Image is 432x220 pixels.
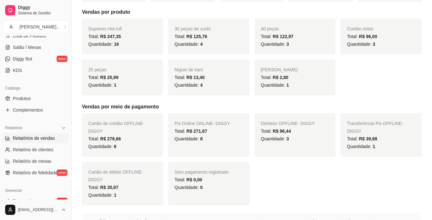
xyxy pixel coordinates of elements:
span: R$ 96,00 [359,34,377,39]
div: [PERSON_NAME] ... [20,24,60,30]
span: 1 [114,82,116,88]
span: Niguiri de kani [175,67,203,72]
h5: Vendas por meio de pagamento [82,103,422,111]
span: R$ 39,98 [359,136,377,141]
span: Lista de Pedidos [13,33,46,39]
span: 4 [200,42,203,47]
span: R$ 13,40 [186,75,205,80]
span: Transferência Pix OFFLINE - DIGGY [347,121,403,134]
span: Quantidade: [261,136,289,141]
a: Entregadoresnovo [3,196,69,206]
span: Total: [347,136,377,141]
span: Relatório de clientes [13,146,53,153]
span: Quantidade: [88,82,116,88]
span: Total: [347,34,377,39]
span: 25 peças [88,67,106,72]
span: 40 peças [261,26,279,31]
a: Lista de Pedidos [3,31,69,41]
a: Diggy Botnovo [3,54,69,64]
span: Quantidade: [175,136,203,141]
span: 3 [287,136,289,141]
span: Quantidade: [261,82,289,88]
span: Total: [261,129,291,134]
span: Total: [175,34,207,39]
span: R$ 35,97 [100,185,118,190]
span: Total: [175,129,207,134]
span: Total: [88,136,121,141]
span: 6 [114,144,116,149]
span: R$ 2,80 [273,75,288,80]
span: 16 [114,42,119,47]
span: Quantidade: [175,82,203,88]
span: Quantidade: [261,42,289,47]
span: R$ 247,35 [100,34,121,39]
span: Total: [88,34,121,39]
a: Relatório de mesas [3,156,69,166]
span: 8 [200,136,203,141]
a: Relatórios de vendas [3,133,69,143]
span: Relatório de fidelidade [13,169,57,176]
a: KDS [3,65,69,75]
a: Relatório de clientes [3,145,69,155]
span: Relatórios [5,125,22,130]
span: Quantidade: [88,192,116,198]
span: 1 [287,82,289,88]
span: [PERSON_NAME] [261,67,298,72]
span: Combo misto [347,26,373,31]
span: Dinheiro OFFLINE - DIGGY [261,121,315,126]
span: R$ 278,66 [100,136,121,141]
button: [EMAIL_ADDRESS][DOMAIN_NAME] [3,202,69,217]
span: Complementos [13,107,43,113]
span: Relatório de mesas [13,158,51,164]
span: Supremo Hot roll [88,26,122,31]
span: [EMAIL_ADDRESS][DOMAIN_NAME] [18,207,59,212]
span: 0 [200,185,203,190]
span: Total: [175,75,205,80]
span: Quantidade: [88,144,116,149]
span: Quantidade: [347,42,375,47]
span: 1 [114,192,116,198]
span: R$ 271,67 [186,129,207,134]
a: Salão / Mesas [3,42,69,52]
span: Total: [261,34,294,39]
span: Salão / Mesas [13,44,41,51]
span: Total: [88,185,118,190]
span: R$ 96,44 [273,129,291,134]
span: Pix Online ONLINE - DIGGY [175,121,230,126]
h5: Vendas por produto [82,8,422,16]
span: R$ 125,76 [186,34,207,39]
a: DiggySistema de Gestão [3,3,69,18]
span: Diggy Bot [13,56,32,62]
span: 30 peças de sushi [175,26,211,31]
span: Sem pagamento registrado [175,169,229,175]
span: Quantidade: [175,185,203,190]
span: Quantidade: [347,144,375,149]
div: Gerenciar [3,185,69,196]
div: Catálogo [3,83,69,93]
button: Select a team [3,20,69,33]
span: Entregadores [13,198,40,204]
a: Complementos [3,105,69,115]
span: Cartão de crédito OFFLINE - DIGGY [88,121,144,134]
a: Produtos [3,93,69,104]
span: Quantidade: [175,42,203,47]
span: Total: [261,75,288,80]
span: 3 [287,42,289,47]
span: Total: [175,177,202,182]
span: KDS [13,67,22,74]
span: R$ 122,97 [273,34,294,39]
span: Quantidade: [88,42,119,47]
span: Diggy [18,5,66,11]
a: Relatório de fidelidadenovo [3,168,69,178]
span: Relatórios de vendas [13,135,55,141]
span: Cartão de débito OFFLINE - DIGGY [88,169,143,182]
span: R$ 25,99 [100,75,118,80]
span: A [8,24,14,30]
span: 1 [373,144,375,149]
span: R$ 0,00 [186,177,202,182]
span: Sistema de Gestão [18,11,66,16]
span: 3 [373,42,375,47]
span: Produtos [13,95,31,102]
span: 4 [200,82,203,88]
span: Total: [88,75,118,80]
